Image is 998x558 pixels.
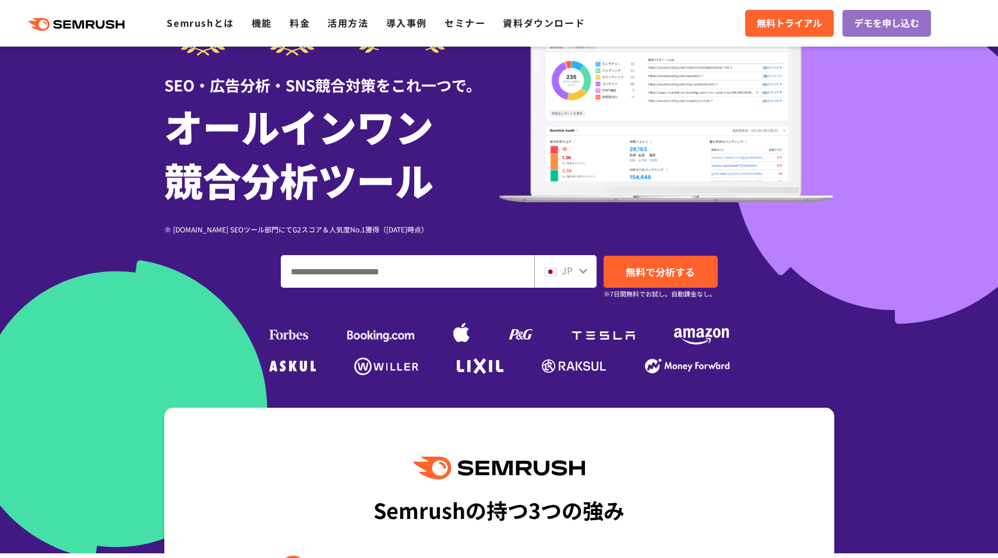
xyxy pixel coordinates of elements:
input: ドメイン、キーワードまたはURLを入力してください [281,256,534,287]
a: 活用方法 [327,16,368,30]
div: Semrushの持つ3つの強み [373,488,625,531]
span: 無料で分析する [626,264,695,279]
h1: オールインワン 競合分析ツール [164,99,499,206]
a: 無料トライアル [745,10,834,37]
span: JP [562,263,573,277]
div: SEO・広告分析・SNS競合対策をこれ一つで。 [164,56,499,96]
span: デモを申し込む [854,16,919,31]
small: ※7日間無料でお試し。自動課金なし。 [604,288,716,299]
img: Semrush [413,457,584,479]
a: 資料ダウンロード [503,16,585,30]
a: デモを申し込む [842,10,931,37]
a: 料金 [290,16,310,30]
a: Semrushとは [167,16,234,30]
a: 導入事例 [386,16,427,30]
span: 無料トライアル [757,16,822,31]
a: 無料で分析する [604,256,718,288]
a: セミナー [445,16,485,30]
a: 機能 [252,16,272,30]
div: ※ [DOMAIN_NAME] SEOツール部門にてG2スコア＆人気度No.1獲得（[DATE]時点） [164,224,499,235]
